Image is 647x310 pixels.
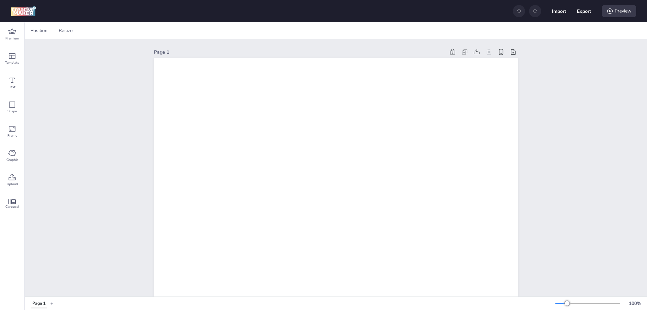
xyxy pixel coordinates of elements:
div: 100 % [627,300,643,307]
span: Resize [57,27,74,34]
div: Page 1 [32,301,45,307]
span: Graphic [6,157,18,163]
div: Page 1 [154,49,445,56]
span: Carousel [5,204,19,209]
span: Premium [5,36,19,41]
button: Import [552,4,566,18]
span: Shape [7,109,17,114]
span: Position [29,27,49,34]
span: Text [9,84,16,90]
button: + [50,298,54,309]
span: Upload [7,181,18,187]
div: Tabs [28,298,50,309]
div: Preview [602,5,636,17]
img: logo Creative Maker [11,6,36,16]
span: Frame [7,133,17,138]
button: Export [577,4,591,18]
span: Template [5,60,19,65]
